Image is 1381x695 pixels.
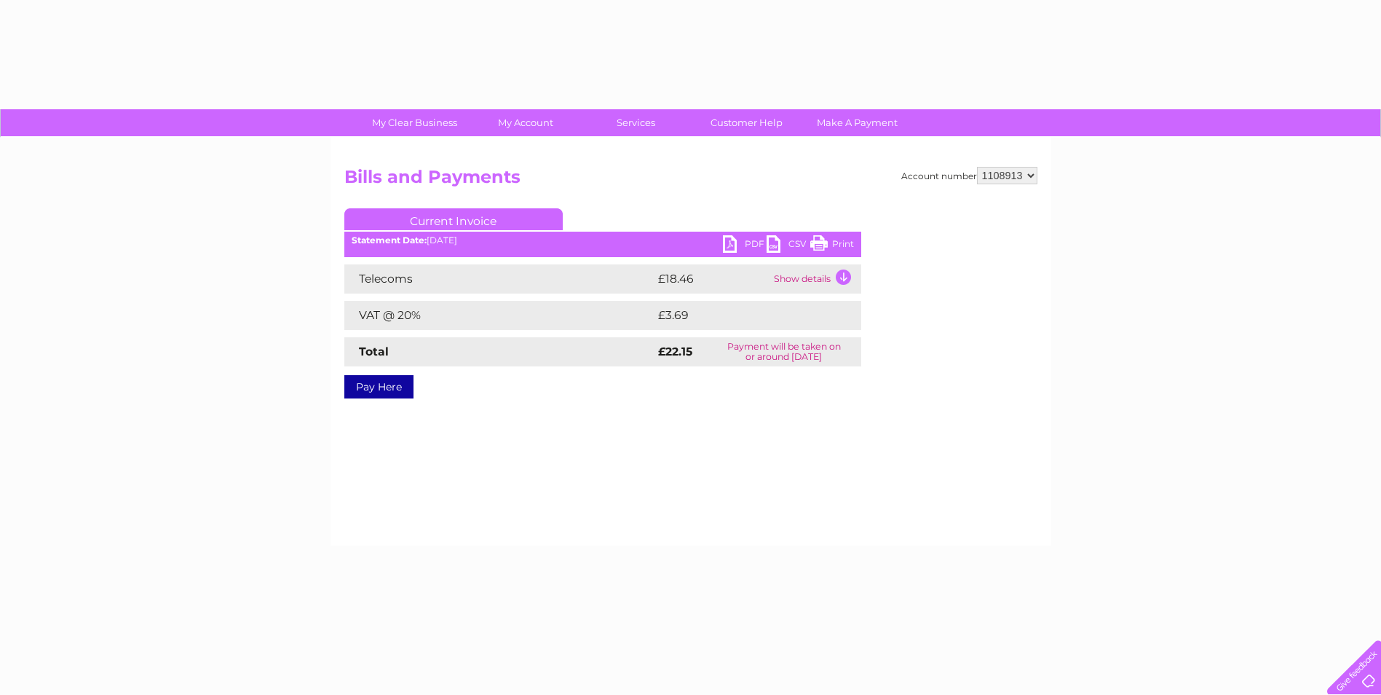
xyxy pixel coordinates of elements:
h2: Bills and Payments [344,167,1037,195]
a: PDF [723,235,767,256]
div: Account number [901,167,1037,184]
a: My Clear Business [355,109,475,136]
td: Telecoms [344,264,654,294]
td: Show details [770,264,861,294]
a: Print [810,235,854,256]
a: CSV [767,235,810,256]
td: £18.46 [654,264,770,294]
td: VAT @ 20% [344,301,654,330]
a: Current Invoice [344,208,563,230]
a: Pay Here [344,375,413,398]
strong: Total [359,345,389,358]
td: £3.69 [654,301,828,330]
div: [DATE] [344,235,861,246]
a: Make A Payment [797,109,917,136]
strong: £22.15 [658,345,692,358]
a: Customer Help [686,109,807,136]
b: Statement Date: [352,235,427,246]
a: Services [576,109,696,136]
td: Payment will be taken on or around [DATE] [707,337,860,366]
a: My Account [465,109,585,136]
